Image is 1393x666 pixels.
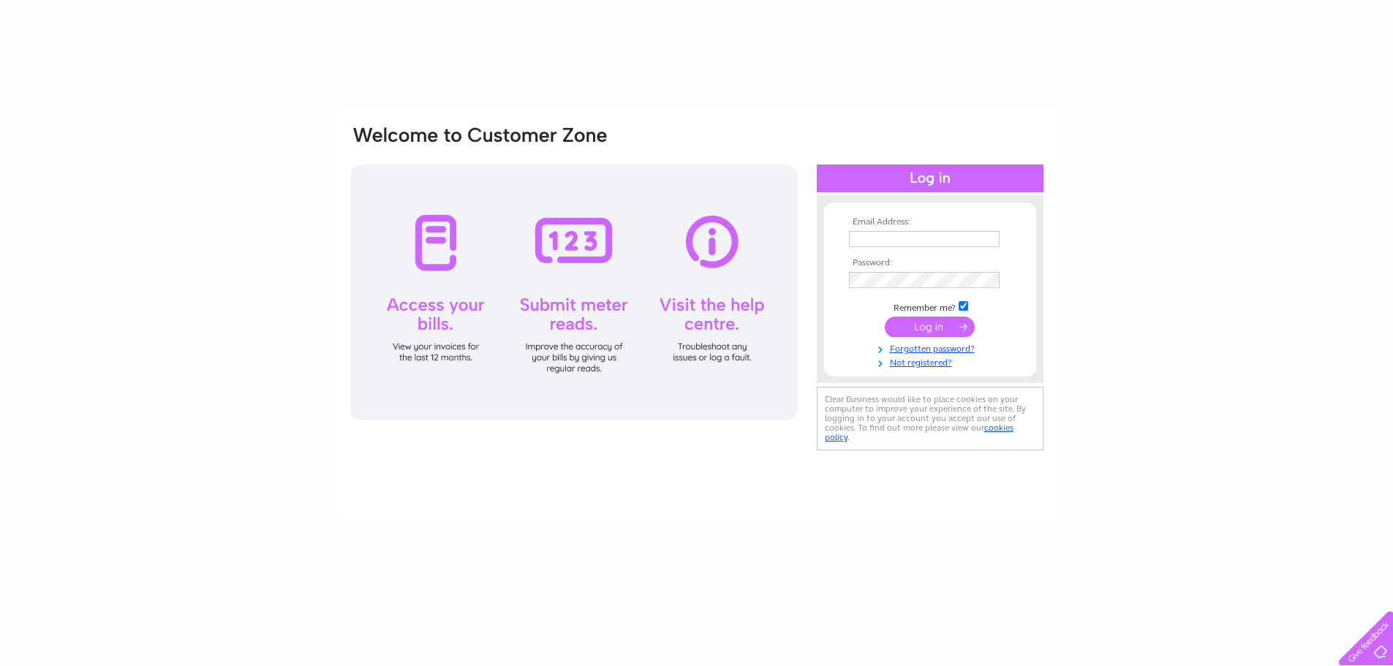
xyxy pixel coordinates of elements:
th: Email Address: [845,217,1015,227]
a: Forgotten password? [849,341,1015,355]
input: Submit [885,317,975,337]
a: cookies policy [825,423,1013,442]
a: Not registered? [849,355,1015,368]
th: Password: [845,258,1015,268]
div: Clear Business would like to place cookies on your computer to improve your experience of the sit... [817,387,1043,450]
td: Remember me? [845,299,1015,314]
